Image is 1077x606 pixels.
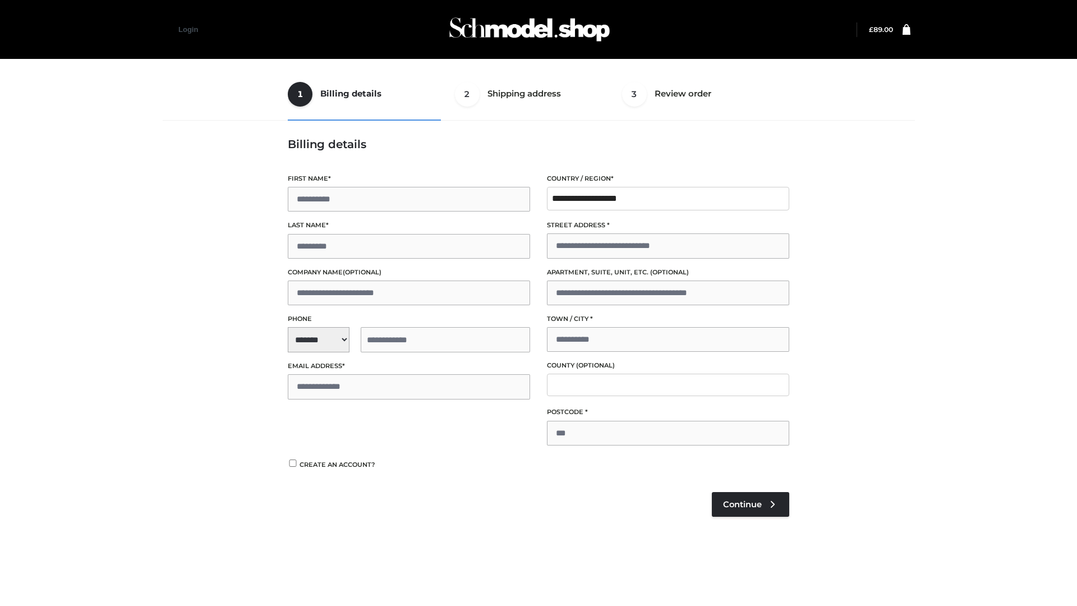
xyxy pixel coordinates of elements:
[288,314,530,324] label: Phone
[288,173,530,184] label: First name
[547,173,789,184] label: Country / Region
[547,220,789,231] label: Street address
[547,267,789,278] label: Apartment, suite, unit, etc.
[547,314,789,324] label: Town / City
[723,499,762,509] span: Continue
[445,7,614,52] img: Schmodel Admin 964
[288,267,530,278] label: Company name
[288,220,530,231] label: Last name
[576,361,615,369] span: (optional)
[288,460,298,467] input: Create an account?
[869,25,893,34] a: £89.00
[178,25,198,34] a: Login
[712,492,789,517] a: Continue
[869,25,893,34] bdi: 89.00
[547,407,789,417] label: Postcode
[547,360,789,371] label: County
[288,137,789,151] h3: Billing details
[650,268,689,276] span: (optional)
[869,25,873,34] span: £
[288,361,530,371] label: Email address
[300,461,375,469] span: Create an account?
[343,268,381,276] span: (optional)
